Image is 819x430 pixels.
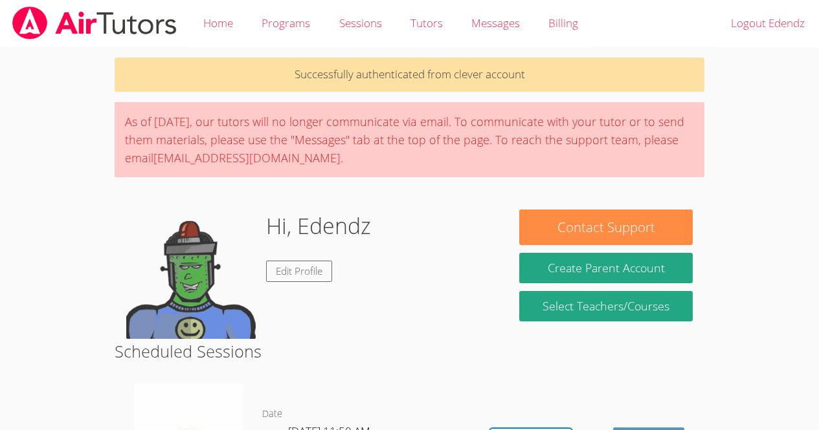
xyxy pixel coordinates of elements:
h2: Scheduled Sessions [115,339,704,363]
p: Successfully authenticated from clever account [115,58,704,92]
img: airtutors_banner-c4298cdbf04f3fff15de1276eac7730deb9818008684d7c2e4769d2f7ddbe033.png [11,6,178,39]
a: Edit Profile [266,261,332,282]
h1: Hi, Edendz [266,210,371,242]
div: As of [DATE], our tutors will no longer communicate via email. To communicate with your tutor or ... [115,102,704,177]
dt: Date [262,406,282,422]
button: Contact Support [519,210,692,245]
span: Messages [471,16,520,30]
button: Create Parent Account [519,253,692,283]
img: default.png [126,210,256,339]
a: Select Teachers/Courses [519,291,692,321]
